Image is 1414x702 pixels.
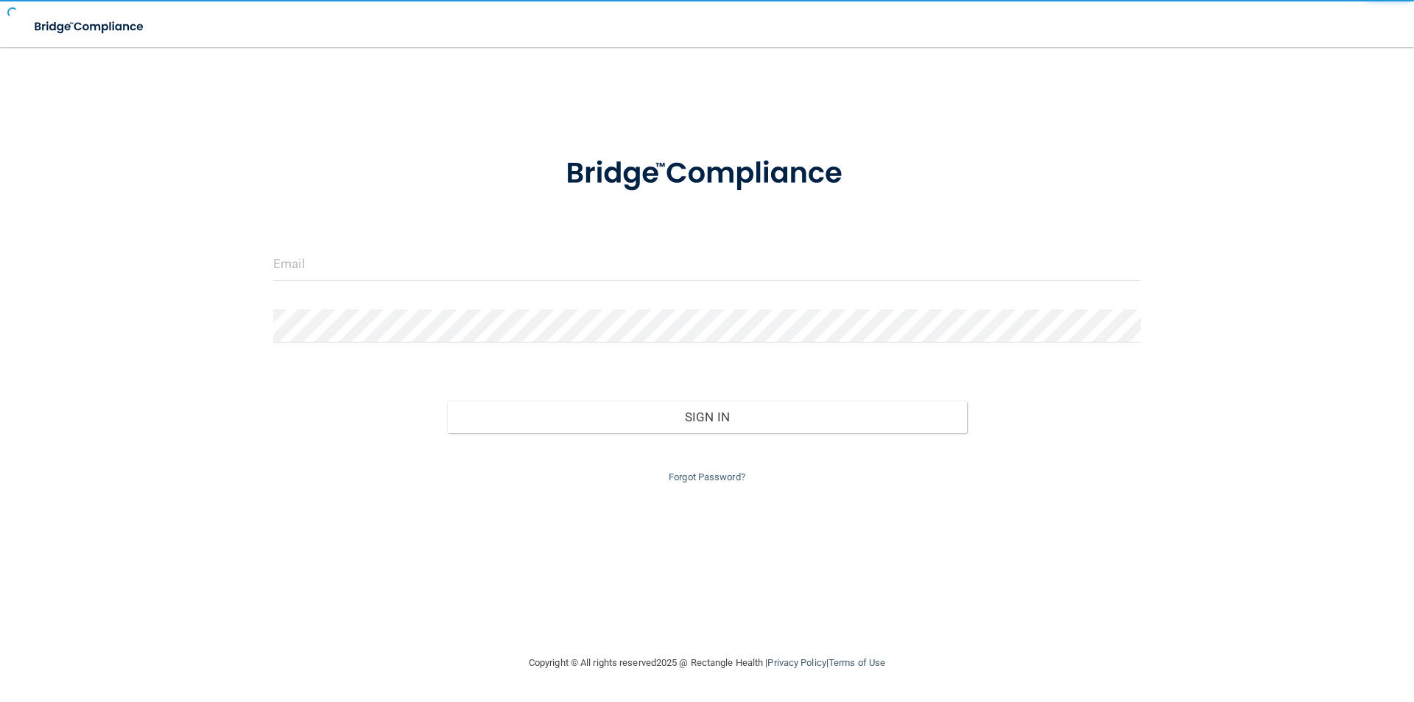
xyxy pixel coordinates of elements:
input: Email [273,248,1141,281]
div: Copyright © All rights reserved 2025 @ Rectangle Health | | [438,639,976,687]
img: bridge_compliance_login_screen.278c3ca4.svg [22,12,158,42]
img: bridge_compliance_login_screen.278c3ca4.svg [535,136,879,212]
a: Terms of Use [829,657,885,668]
a: Forgot Password? [669,471,745,482]
a: Privacy Policy [767,657,826,668]
button: Sign In [447,401,968,433]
